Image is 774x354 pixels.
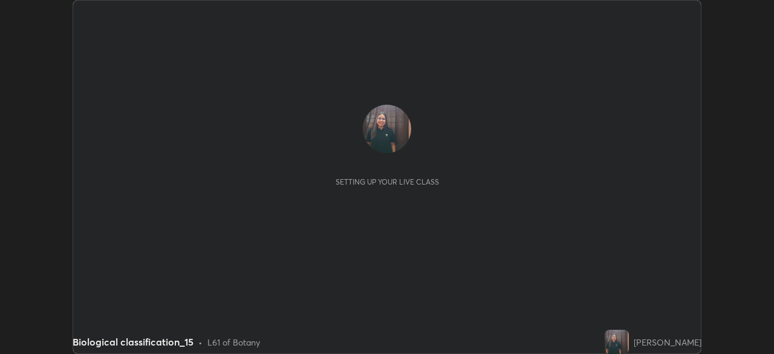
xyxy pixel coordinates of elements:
img: 815e494cd96e453d976a72106007bfc6.jpg [363,105,411,153]
img: 815e494cd96e453d976a72106007bfc6.jpg [605,330,629,354]
div: [PERSON_NAME] [634,336,701,349]
div: L61 of Botany [207,336,260,349]
div: Biological classification_15 [73,335,193,349]
div: • [198,336,203,349]
div: Setting up your live class [336,177,439,186]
